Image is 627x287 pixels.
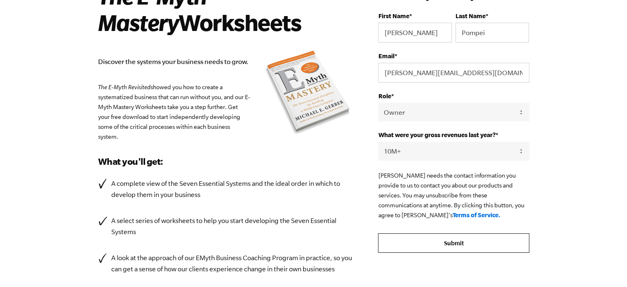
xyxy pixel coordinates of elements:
p: A complete view of the Seven Essential Systems and the ideal order in which to develop them in yo... [111,178,354,200]
img: emyth mastery book summary [263,49,353,138]
div: Widget chat [586,247,627,287]
span: First Name [378,12,409,19]
span: Last Name [456,12,486,19]
span: Role [378,93,391,100]
p: A look at the approach of our EMyth Business Coaching Program in practice, so you can get a sense... [111,252,354,275]
input: Submit [378,233,529,253]
em: The E-Myth Revisited [98,84,150,90]
span: What were your gross revenues last year? [378,131,495,138]
a: Terms of Service. [452,211,500,218]
h3: What you'll get: [98,155,354,168]
p: showed you how to create a systematized business that can run without you, and our E-Myth Mastery... [98,82,354,142]
p: Discover the systems your business needs to grow. [98,56,354,67]
p: [PERSON_NAME] needs the contact information you provide to us to contact you about our products a... [378,171,529,220]
p: A select series of worksheets to help you start developing the Seven Essential Systems [111,215,354,237]
iframe: Chat Widget [586,247,627,287]
span: Email [378,52,394,59]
